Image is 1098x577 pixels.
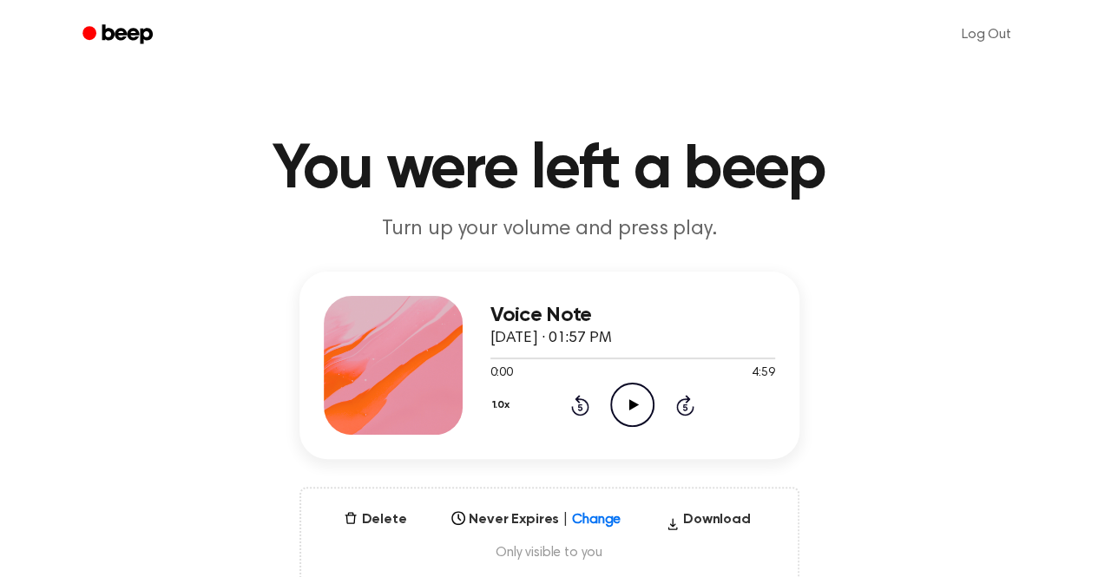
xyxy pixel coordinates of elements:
[490,364,513,383] span: 0:00
[70,18,168,52] a: Beep
[337,509,413,530] button: Delete
[944,14,1029,56] a: Log Out
[216,215,883,244] p: Turn up your volume and press play.
[490,304,775,327] h3: Voice Note
[322,544,777,561] span: Only visible to you
[752,364,774,383] span: 4:59
[105,139,994,201] h1: You were left a beep
[490,331,612,346] span: [DATE] · 01:57 PM
[490,390,516,420] button: 1.0x
[659,509,758,537] button: Download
